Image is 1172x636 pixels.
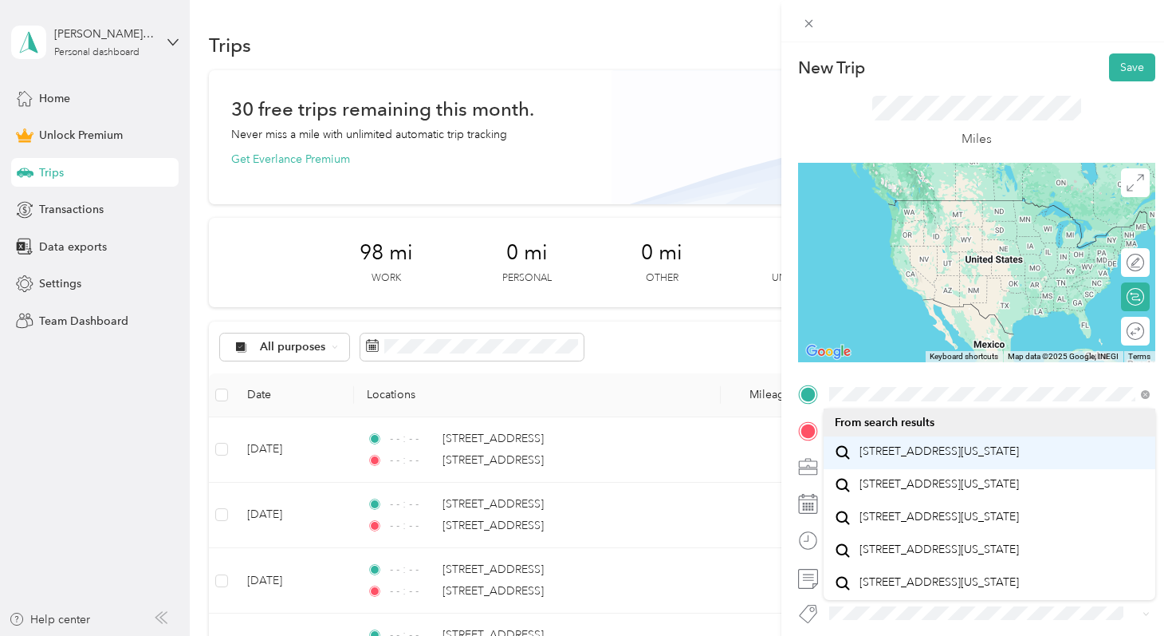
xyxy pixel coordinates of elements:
span: [STREET_ADDRESS][US_STATE] [859,477,1019,492]
span: [STREET_ADDRESS][US_STATE] [859,444,1019,459]
span: Map data ©2025 Google, INEGI [1008,352,1119,361]
img: Google [802,342,855,362]
span: [STREET_ADDRESS][US_STATE] [859,510,1019,524]
button: Save [1109,53,1155,81]
span: [STREET_ADDRESS][US_STATE] [859,543,1019,557]
button: Keyboard shortcuts [930,351,998,362]
p: Miles [962,129,992,149]
p: New Trip [798,57,865,79]
a: Terms (opens in new tab) [1128,352,1150,361]
a: Open this area in Google Maps (opens a new window) [802,342,855,362]
span: [STREET_ADDRESS][US_STATE] [859,575,1019,590]
iframe: Everlance-gr Chat Button Frame [1083,547,1172,636]
span: From search results [835,416,934,429]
